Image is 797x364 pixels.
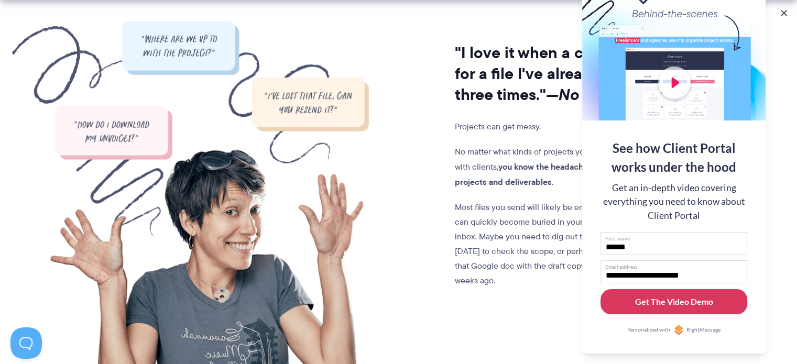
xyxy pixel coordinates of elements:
a: Personalized withRightMessage [601,325,747,335]
h2: "I love it when a client asks for a file I've already sent three times." [455,42,668,105]
div: Get The Video Demo [635,295,713,308]
i: —No one, ever. [546,83,654,106]
button: Get The Video Demo [601,289,747,315]
span: Personalized with [627,326,670,334]
strong: you know the headache of keeping track of projects and deliverables [455,160,662,188]
p: Projects can get messy. [455,119,668,134]
p: No matter what kinds of projects you work on, if you work with clients, . [455,145,668,190]
input: First name [601,232,747,255]
span: RightMessage [686,326,720,334]
input: Email address [601,260,747,283]
img: Personalized with RightMessage [673,325,684,335]
iframe: Toggle Customer Support [10,327,42,359]
div: Get an in-depth video covering everything you need to know about Client Portal [601,181,747,223]
p: Most files you send will likely be emailed across. These can quickly become buried in your and yo... [455,200,668,288]
div: See how Client Portal works under the hood [601,139,747,177]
